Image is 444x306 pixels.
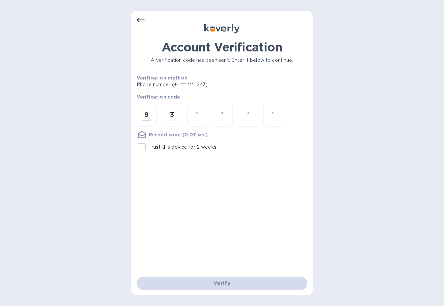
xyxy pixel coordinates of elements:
p: A verification code has been sent. Enter it below to continue. [137,57,307,64]
b: Verification method [137,75,188,81]
p: Verification code [137,94,307,100]
p: Phone number (+1 *** *** 1243) [137,81,259,88]
u: Resend code (0:07 sec) [149,132,208,137]
p: Trust this device for 2 weeks [149,144,216,151]
h1: Account Verification [137,40,307,54]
